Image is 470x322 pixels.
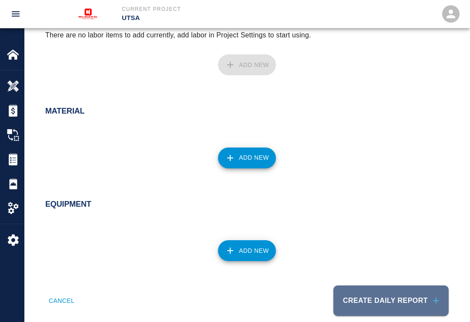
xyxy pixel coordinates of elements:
p: UTSA [122,13,282,23]
button: Add New [218,148,276,168]
p: There are no labor items to add currently, add labor in Project Settings to start using. [45,30,449,40]
img: MAX Steel & Co. [72,2,104,26]
button: open drawer [5,3,26,24]
h2: Material [45,107,449,116]
h2: Equipment [45,200,449,209]
button: Add New [218,240,276,261]
p: Current Project [122,5,282,13]
button: Create Daily Report [333,285,449,316]
button: Cancel [45,285,78,316]
iframe: Chat Widget [426,280,470,322]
